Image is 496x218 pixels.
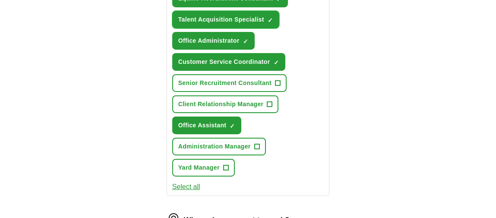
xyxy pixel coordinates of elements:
[178,36,240,45] span: Office Administrator
[172,117,242,134] button: Office Assistant✓
[274,59,279,66] span: ✓
[243,38,248,45] span: ✓
[178,15,264,24] span: Talent Acquisition Specialist
[178,163,220,172] span: Yard Manager
[230,123,235,130] span: ✓
[172,32,255,50] button: Office Administrator✓
[172,74,287,92] button: Senior Recruitment Consultant
[172,11,279,28] button: Talent Acquisition Specialist✓
[178,79,272,88] span: Senior Recruitment Consultant
[172,182,200,192] button: Select all
[172,138,266,155] button: Administration Manager
[178,121,227,130] span: Office Assistant
[268,17,273,24] span: ✓
[172,95,279,113] button: Client Relationship Manager
[172,159,235,177] button: Yard Manager
[178,142,251,151] span: Administration Manager
[178,100,264,109] span: Client Relationship Manager
[172,53,285,71] button: Customer Service Coordinator✓
[178,57,270,66] span: Customer Service Coordinator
